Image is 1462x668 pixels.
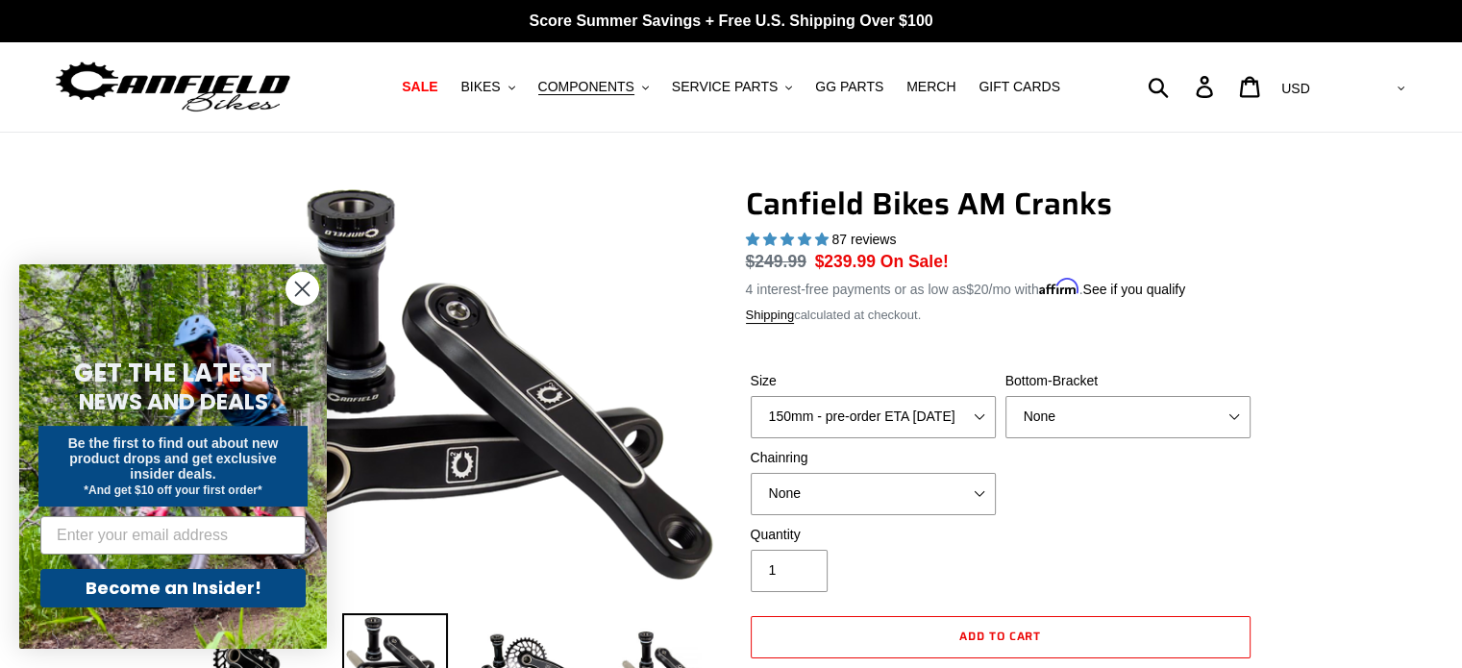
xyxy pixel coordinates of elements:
[880,249,949,274] span: On Sale!
[959,627,1042,645] span: Add to cart
[969,74,1070,100] a: GIFT CARDS
[392,74,447,100] a: SALE
[402,79,437,95] span: SALE
[1005,371,1251,391] label: Bottom-Bracket
[751,525,996,545] label: Quantity
[672,79,778,95] span: SERVICE PARTS
[751,371,996,391] label: Size
[1158,65,1207,108] input: Search
[53,57,293,117] img: Canfield Bikes
[831,232,896,247] span: 87 reviews
[460,79,500,95] span: BIKES
[746,275,1186,300] p: 4 interest-free payments or as low as /mo with .
[746,252,806,271] s: $249.99
[40,516,306,555] input: Enter your email address
[68,435,279,482] span: Be the first to find out about new product drops and get exclusive insider deals.
[746,186,1255,222] h1: Canfield Bikes AM Cranks
[451,74,524,100] button: BIKES
[906,79,955,95] span: MERCH
[74,356,272,390] span: GET THE LATEST
[746,232,832,247] span: 4.97 stars
[746,308,795,324] a: Shipping
[966,282,988,297] span: $20
[79,386,268,417] span: NEWS AND DEALS
[805,74,893,100] a: GG PARTS
[815,79,883,95] span: GG PARTS
[84,483,261,497] span: *And get $10 off your first order*
[662,74,802,100] button: SERVICE PARTS
[751,616,1251,658] button: Add to cart
[1039,279,1079,295] span: Affirm
[538,79,634,95] span: COMPONENTS
[40,569,306,607] button: Become an Insider!
[1082,282,1185,297] a: See if you qualify - Learn more about Affirm Financing (opens in modal)
[979,79,1060,95] span: GIFT CARDS
[815,252,876,271] span: $239.99
[529,74,658,100] button: COMPONENTS
[746,306,1255,325] div: calculated at checkout.
[897,74,965,100] a: MERCH
[285,272,319,306] button: Close dialog
[751,448,996,468] label: Chainring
